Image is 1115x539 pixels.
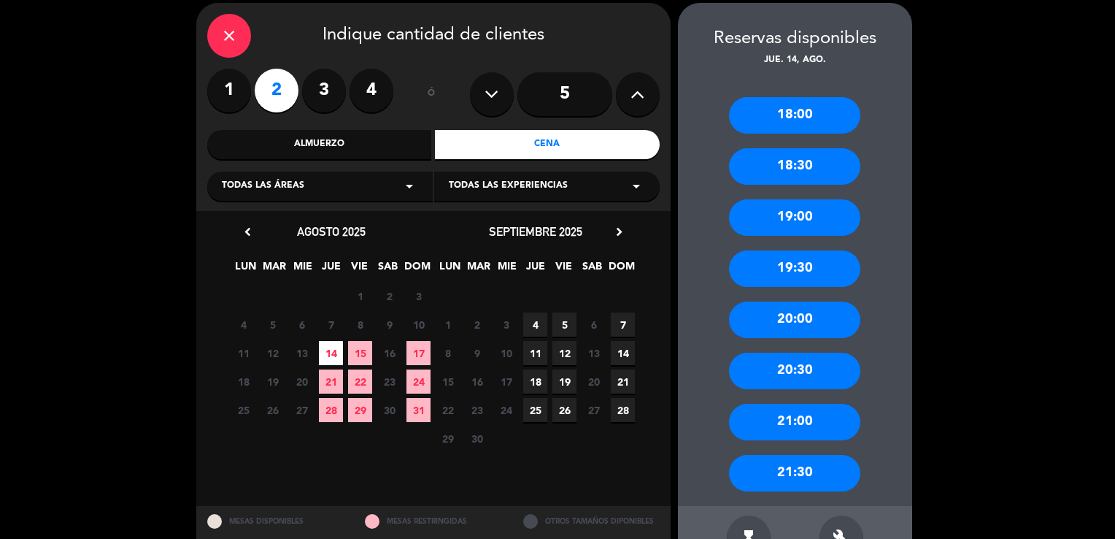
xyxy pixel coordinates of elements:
[494,313,518,337] span: 3
[348,398,372,422] span: 29
[465,370,489,394] span: 16
[729,404,860,440] div: 21:00
[611,370,635,394] span: 21
[582,313,606,337] span: 6
[262,258,286,282] span: MAR
[611,313,635,337] span: 7
[231,398,255,422] span: 25
[611,224,627,240] i: chevron_right
[729,251,860,287] div: 19:30
[290,258,315,282] span: MIE
[436,313,460,337] span: 1
[255,69,298,112] label: 2
[580,258,604,282] span: SAB
[523,313,547,337] span: 4
[678,53,912,68] div: jue. 14, ago.
[582,341,606,365] span: 13
[404,258,428,282] span: DOM
[438,258,462,282] span: LUN
[319,313,343,337] span: 7
[678,25,912,53] div: Reservas disponibles
[611,398,635,422] span: 28
[207,14,660,58] div: Indique cantidad de clientes
[231,341,255,365] span: 11
[729,199,860,236] div: 19:00
[401,177,418,195] i: arrow_drop_down
[377,370,401,394] span: 23
[552,341,576,365] span: 12
[436,398,460,422] span: 22
[348,341,372,365] span: 15
[406,341,431,365] span: 17
[465,427,489,451] span: 30
[406,313,431,337] span: 10
[319,258,343,282] span: JUE
[240,224,255,240] i: chevron_left
[377,284,401,308] span: 2
[489,224,582,239] span: septiembre 2025
[220,27,238,45] i: close
[582,370,606,394] span: 20
[319,398,343,422] span: 28
[465,313,489,337] span: 2
[302,69,346,112] label: 3
[523,341,547,365] span: 11
[377,398,401,422] span: 30
[348,284,372,308] span: 1
[436,427,460,451] span: 29
[222,179,304,194] span: Todas las áreas
[319,370,343,394] span: 21
[523,370,547,394] span: 18
[729,302,860,338] div: 20:00
[234,258,258,282] span: LUN
[348,370,372,394] span: 22
[552,258,576,282] span: VIE
[377,341,401,365] span: 16
[406,398,431,422] span: 31
[582,398,606,422] span: 27
[408,69,455,120] div: ó
[729,97,860,134] div: 18:00
[406,284,431,308] span: 3
[207,69,251,112] label: 1
[290,341,314,365] span: 13
[494,341,518,365] span: 10
[231,313,255,337] span: 4
[350,69,393,112] label: 4
[495,258,519,282] span: MIE
[231,370,255,394] span: 18
[552,313,576,337] span: 5
[261,398,285,422] span: 26
[523,258,547,282] span: JUE
[348,313,372,337] span: 8
[465,341,489,365] span: 9
[729,353,860,389] div: 20:30
[261,370,285,394] span: 19
[436,341,460,365] span: 8
[297,224,366,239] span: agosto 2025
[436,370,460,394] span: 15
[207,130,432,159] div: Almuerzo
[494,370,518,394] span: 17
[290,398,314,422] span: 27
[290,313,314,337] span: 6
[466,258,490,282] span: MAR
[552,398,576,422] span: 26
[196,506,355,538] div: MESAS DISPONIBLES
[261,313,285,337] span: 5
[354,506,512,538] div: MESAS RESTRINGIDAS
[406,370,431,394] span: 24
[347,258,371,282] span: VIE
[512,506,671,538] div: OTROS TAMAÑOS DIPONIBLES
[376,258,400,282] span: SAB
[465,398,489,422] span: 23
[319,341,343,365] span: 14
[523,398,547,422] span: 25
[611,341,635,365] span: 14
[290,370,314,394] span: 20
[609,258,633,282] span: DOM
[628,177,645,195] i: arrow_drop_down
[449,179,568,194] span: Todas las experiencias
[377,313,401,337] span: 9
[494,398,518,422] span: 24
